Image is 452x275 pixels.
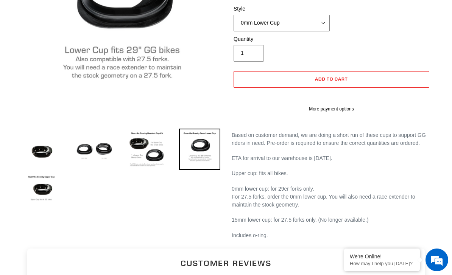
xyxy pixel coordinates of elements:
img: Load image into Gallery viewer, Guerrilla Gravity Geo-Adjust Headset Cups [73,129,115,170]
p: Upper cup: fits all bikes. [232,169,431,177]
p: Includes o-ring. [232,231,431,239]
p: 0mm lower cup: for 29er forks only. For 27.5 forks, order the 0mm lower cup. You will also need a... [232,185,431,209]
p: ETA for arrival to our warehouse is [DATE]. [232,154,431,162]
h2: Customer Reviews [33,258,419,269]
div: Minimize live chat window [124,4,142,22]
img: Load image into Gallery viewer, Guerrilla Gravity Geo-Adjust Headset Cups [179,129,220,170]
button: Add to cart [234,71,429,88]
img: d_696896380_company_1647369064580_696896380 [24,38,43,57]
div: Chat with us now [51,42,139,52]
div: We're Online! [350,253,414,259]
label: Quantity [234,35,330,43]
div: Navigation go back [8,42,20,53]
span: Add to cart [315,76,348,82]
p: How may I help you today? [350,261,414,266]
label: Style [234,5,330,13]
textarea: Type your message and hit 'Enter' [4,190,144,216]
img: Load image into Gallery viewer, Guerrilla Gravity Geo-Adjust Headset Cups [21,172,62,213]
img: Load image into Gallery viewer, Guerrilla Gravity Geo-Adjust Headset Cups [126,129,168,170]
img: Load image into Gallery viewer, Guerrilla Gravity Geo-Adjust Headset Cups [21,129,62,170]
p: Based on customer demand, we are doing a short run of these cups to support GG riders in need. Pr... [232,131,431,147]
p: 15mm lower cup: for 27.5 forks only. (No longer available.) [232,216,431,224]
span: We're online! [44,87,104,163]
a: More payment options [234,106,429,112]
